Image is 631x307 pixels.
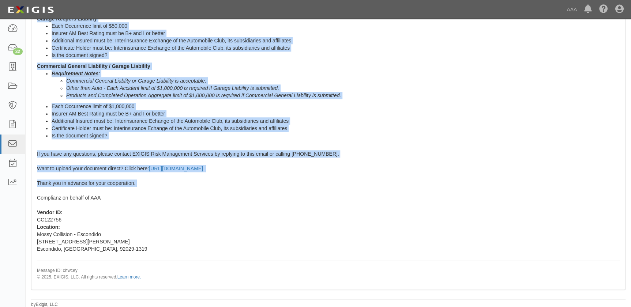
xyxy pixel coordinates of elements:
li: Each Occurrence limit of $1,000,000 [52,103,620,110]
li: Is the document signed? [52,132,620,139]
u: Requirement Notes [52,71,98,76]
img: logo-5460c22ac91f19d4615b14bd174203de0afe785f0fc80cf4dbbc73dc1793850b.png [5,3,56,16]
li: Additional Insured must be: Interinsurance Echange of the Automobile Club, its subsidiaries and a... [52,117,620,125]
li: : [52,70,620,99]
li: Is the document signed? [52,52,620,59]
div: 32 [13,48,23,55]
li: Certificate Holder must be: Interinsurance Echange of the Automobile Club, its subsidiaries and a... [52,125,620,132]
b: Vendor ID: [37,209,63,215]
a: Exigis, LLC [36,302,58,307]
b: Location: [37,224,60,230]
li: Insurer AM Best Rating must be B+ and I or better [52,30,620,37]
strong: Commercial General Liability / Garage Liability [37,63,150,69]
li: Products and Completed Operation Aggregate limit of $1,000,000 is required if Commercial General ... [66,92,620,99]
li: Insurer AM Best Rating must be B+ and I or better [52,110,620,117]
a: [URL][DOMAIN_NAME] [149,166,203,171]
a: AAA [563,2,581,17]
i: Help Center - Complianz [599,5,608,14]
p: Message ID: chwcey © 2025, EXIGIS, LLC. All rights reserved. [37,268,620,280]
li: Each Occurrence limit of $50,000 [52,22,620,30]
a: Learn more. [117,274,141,280]
li: Commercial General Liablity or Garage Liability is acceptable. [66,77,620,84]
li: Certificate Holder must be: Interinsurance Exchange of the Automobile Club, its subsidiaries and ... [52,44,620,52]
li: Other than Auto - Each Accident limit of $1,000,000 is required if Garage Liability is submitted. [66,84,620,92]
li: Additional Insured must be: Interinsurance Exchange of the Automobile Club, its subsidiaries and ... [52,37,620,44]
